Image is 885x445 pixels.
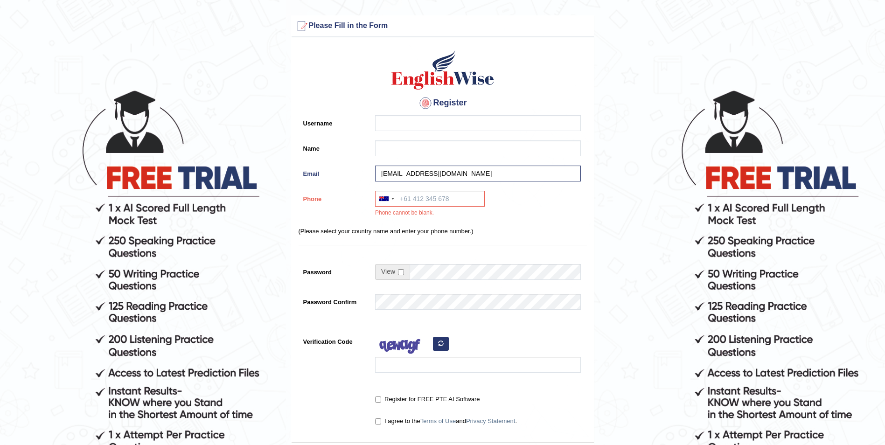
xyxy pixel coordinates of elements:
input: I agree to theTerms of UseandPrivacy Statement. [375,418,381,424]
label: Verification Code [299,334,371,346]
label: Email [299,166,371,178]
input: Show/Hide Password [398,269,404,275]
img: Logo of English Wise create a new account for intelligent practice with AI [390,49,496,91]
label: Password [299,264,371,277]
label: Password Confirm [299,294,371,306]
input: +61 412 345 678 [375,191,485,207]
a: Terms of Use [420,417,456,424]
label: Phone [299,191,371,203]
p: (Please select your country name and enter your phone number.) [299,227,587,236]
label: I agree to the and . [375,417,517,426]
label: Name [299,140,371,153]
label: Username [299,115,371,128]
a: Privacy Statement [466,417,516,424]
label: Register for FREE PTE AI Software [375,395,480,404]
h4: Register [299,96,587,111]
input: Register for FREE PTE AI Software [375,396,381,403]
div: Australia: +61 [376,191,397,206]
h3: Please Fill in the Form [294,19,592,34]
